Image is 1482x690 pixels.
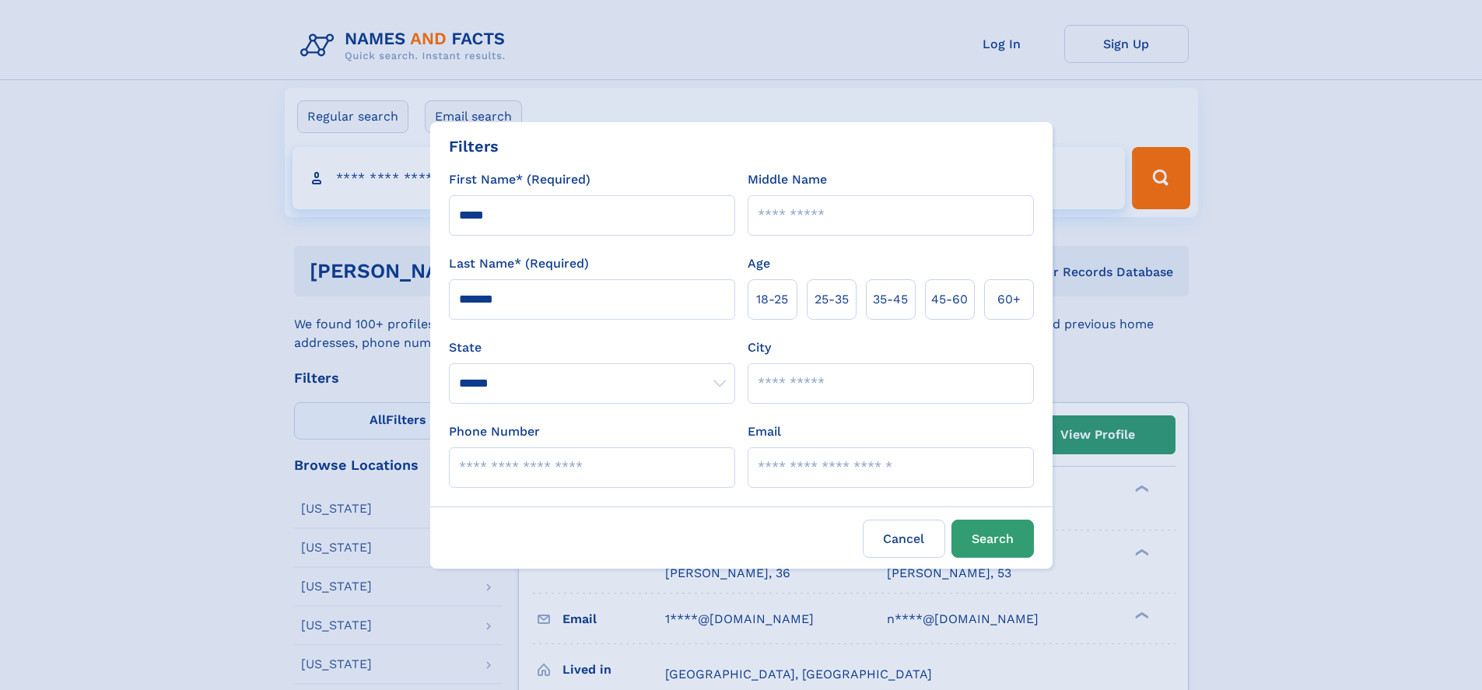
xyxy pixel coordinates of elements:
[863,520,945,558] label: Cancel
[748,254,770,273] label: Age
[951,520,1034,558] button: Search
[748,170,827,189] label: Middle Name
[449,170,590,189] label: First Name* (Required)
[449,422,540,441] label: Phone Number
[449,254,589,273] label: Last Name* (Required)
[748,338,771,357] label: City
[931,290,968,309] span: 45‑60
[748,422,781,441] label: Email
[756,290,788,309] span: 18‑25
[449,135,499,158] div: Filters
[873,290,908,309] span: 35‑45
[997,290,1021,309] span: 60+
[815,290,849,309] span: 25‑35
[449,338,735,357] label: State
